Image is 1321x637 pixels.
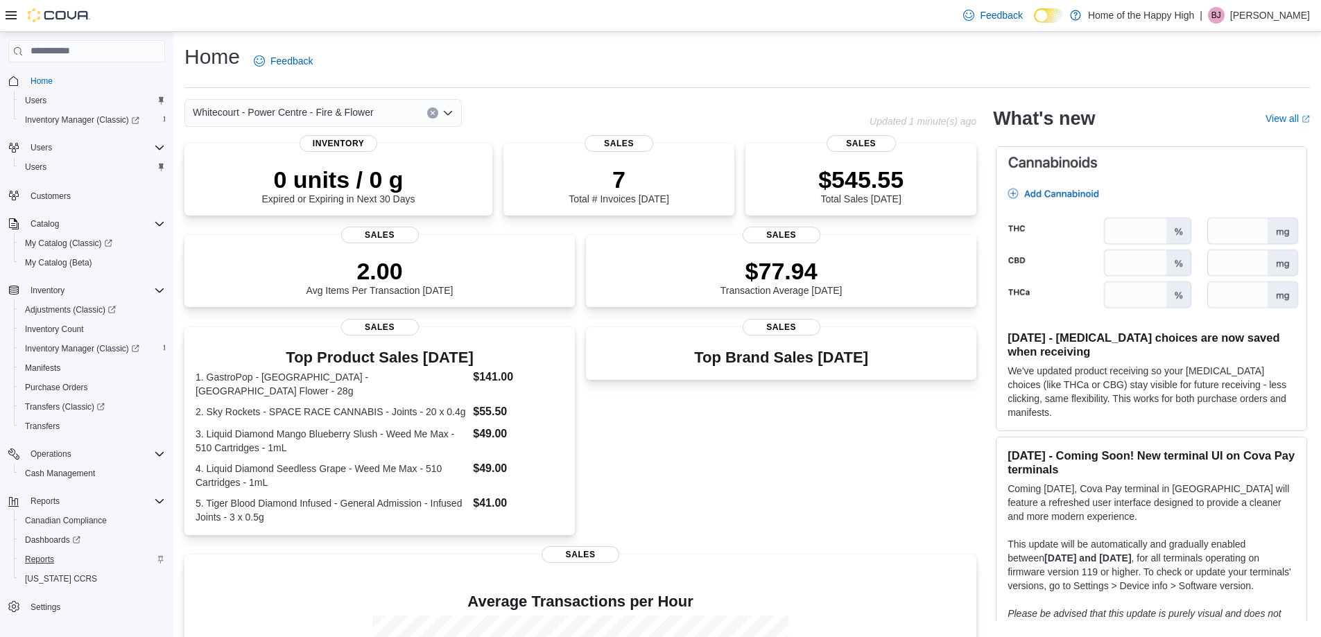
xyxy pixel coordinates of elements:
span: Users [25,139,165,156]
img: Cova [28,8,90,22]
span: Inventory Manager (Classic) [25,114,139,125]
a: Cash Management [19,465,101,482]
a: Transfers (Classic) [14,397,171,417]
span: Washington CCRS [19,570,165,587]
span: Operations [25,446,165,462]
span: Inventory [31,285,64,296]
a: Feedback [248,47,318,75]
span: Users [25,162,46,173]
span: Customers [25,186,165,204]
span: Sales [827,135,896,152]
button: Users [14,157,171,177]
h3: Top Product Sales [DATE] [196,349,564,366]
div: Total Sales [DATE] [818,166,904,204]
button: Inventory Count [14,320,171,339]
span: Canadian Compliance [25,515,107,526]
a: Home [25,73,58,89]
span: Transfers [25,421,60,432]
button: Users [3,138,171,157]
button: Reports [3,491,171,511]
p: Home of the Happy High [1088,7,1194,24]
span: Transfers (Classic) [25,401,105,412]
dt: 1. GastroPop - [GEOGRAPHIC_DATA] - [GEOGRAPHIC_DATA] Flower - 28g [196,370,467,398]
div: Expired or Expiring in Next 30 Days [262,166,415,204]
p: [PERSON_NAME] [1230,7,1310,24]
span: Feedback [270,54,313,68]
p: Updated 1 minute(s) ago [870,116,976,127]
h4: Average Transactions per Hour [196,593,965,610]
span: Inventory Count [25,324,84,335]
a: Users [19,159,52,175]
dd: $55.50 [473,403,564,420]
button: Operations [25,446,77,462]
a: Settings [25,599,66,616]
span: Settings [25,598,165,616]
a: Users [19,92,52,109]
a: Reports [19,551,60,568]
h2: What's new [993,107,1095,130]
p: $77.94 [720,257,843,285]
span: Purchase Orders [25,382,88,393]
span: Feedback [980,8,1022,22]
button: Users [25,139,58,156]
span: [US_STATE] CCRS [25,573,97,584]
div: Bobbi Jean Kay [1208,7,1225,24]
button: Operations [3,444,171,464]
a: Dashboards [19,532,86,548]
button: Customers [3,185,171,205]
span: Reports [31,496,60,507]
span: Dashboards [19,532,165,548]
h1: Home [184,43,240,71]
em: Please be advised that this update is purely visual and does not impact payment functionality. [1008,608,1281,633]
button: Manifests [14,358,171,378]
dd: $49.00 [473,460,564,477]
dt: 5. Tiger Blood Diamond Infused - General Admission - Infused Joints - 3 x 0.5g [196,496,467,524]
svg: External link [1302,115,1310,123]
span: Adjustments (Classic) [25,304,116,315]
span: Transfers (Classic) [19,399,165,415]
span: Customers [31,191,71,202]
span: My Catalog (Beta) [25,257,92,268]
span: Catalog [25,216,165,232]
button: Reports [14,550,171,569]
span: Canadian Compliance [19,512,165,529]
span: Home [31,76,53,87]
button: Home [3,71,171,91]
span: Dashboards [25,534,80,546]
span: Inventory Manager (Classic) [19,112,165,128]
a: Inventory Manager (Classic) [14,339,171,358]
span: Adjustments (Classic) [19,302,165,318]
span: My Catalog (Classic) [19,235,165,252]
span: Cash Management [19,465,165,482]
button: My Catalog (Beta) [14,253,171,272]
a: My Catalog (Classic) [14,234,171,253]
span: Sales [542,546,619,563]
span: Inventory Manager (Classic) [25,343,139,354]
button: Canadian Compliance [14,511,171,530]
a: My Catalog (Classic) [19,235,118,252]
span: Users [19,159,165,175]
button: Reports [25,493,65,509]
a: Canadian Compliance [19,512,112,529]
span: Sales [341,319,419,335]
span: Home [25,72,165,89]
p: 0 units / 0 g [262,166,415,193]
span: Users [19,92,165,109]
a: Inventory Manager (Classic) [19,340,145,357]
a: Inventory Manager (Classic) [19,112,145,128]
button: Transfers [14,417,171,436]
a: Transfers (Classic) [19,399,110,415]
dd: $49.00 [473,426,564,442]
button: Open list of options [442,107,454,119]
span: Dark Mode [1034,23,1035,24]
p: Coming [DATE], Cova Pay terminal in [GEOGRAPHIC_DATA] will feature a refreshed user interface des... [1008,482,1295,523]
button: [US_STATE] CCRS [14,569,171,588]
div: Avg Items Per Transaction [DATE] [306,257,454,296]
button: Users [14,91,171,110]
strong: [DATE] and [DATE] [1044,552,1131,564]
h3: [DATE] - [MEDICAL_DATA] choices are now saved when receiving [1008,331,1295,358]
button: Catalog [25,216,64,232]
span: Catalog [31,218,59,229]
p: 7 [569,166,668,193]
button: Catalog [3,214,171,234]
